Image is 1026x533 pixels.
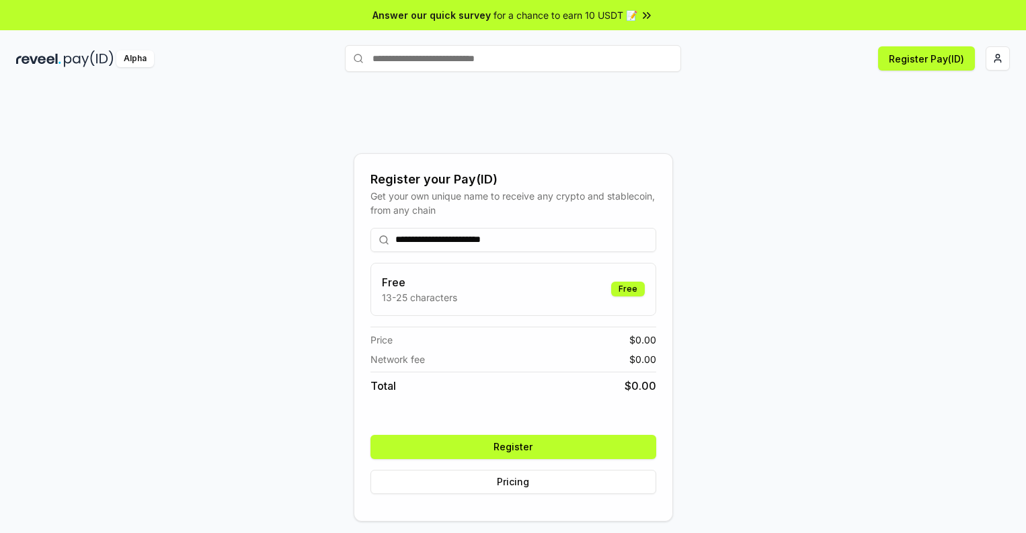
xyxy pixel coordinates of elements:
[370,170,656,189] div: Register your Pay(ID)
[611,282,645,296] div: Free
[64,50,114,67] img: pay_id
[116,50,154,67] div: Alpha
[625,378,656,394] span: $ 0.00
[372,8,491,22] span: Answer our quick survey
[494,8,637,22] span: for a chance to earn 10 USDT 📝
[878,46,975,71] button: Register Pay(ID)
[382,290,457,304] p: 13-25 characters
[370,435,656,459] button: Register
[629,333,656,347] span: $ 0.00
[370,378,396,394] span: Total
[16,50,61,67] img: reveel_dark
[370,352,425,366] span: Network fee
[382,274,457,290] h3: Free
[370,470,656,494] button: Pricing
[370,189,656,217] div: Get your own unique name to receive any crypto and stablecoin, from any chain
[629,352,656,366] span: $ 0.00
[370,333,393,347] span: Price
